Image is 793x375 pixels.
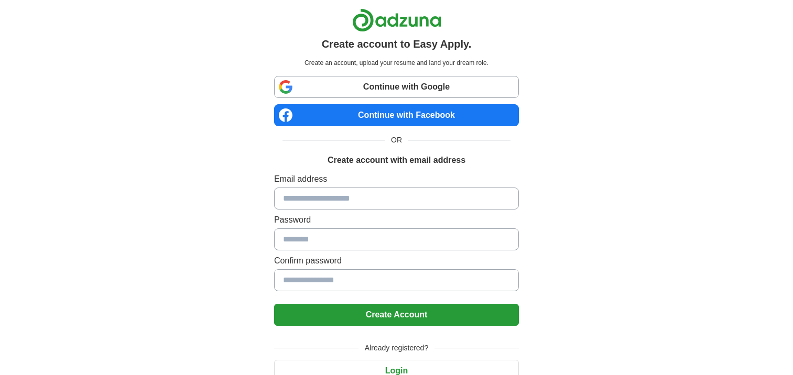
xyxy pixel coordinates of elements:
a: Continue with Google [274,76,519,98]
button: Create Account [274,304,519,326]
span: OR [385,135,408,146]
label: Email address [274,173,519,185]
a: Login [274,366,519,375]
span: Already registered? [359,343,434,354]
h1: Create account to Easy Apply. [322,36,472,52]
a: Continue with Facebook [274,104,519,126]
img: Adzuna logo [352,8,441,32]
label: Confirm password [274,255,519,267]
h1: Create account with email address [328,154,465,167]
label: Password [274,214,519,226]
p: Create an account, upload your resume and land your dream role. [276,58,517,68]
